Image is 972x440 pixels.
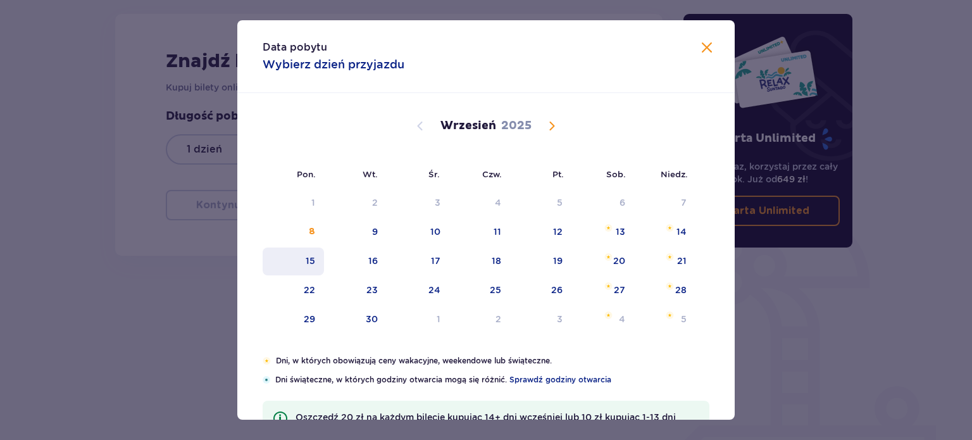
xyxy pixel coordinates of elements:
[510,218,571,246] td: Choose piątek, 12 września 2025 as your check-in date. It’s available.
[616,225,625,238] div: 13
[263,41,327,54] p: Data pobytu
[237,93,735,355] div: Calendar
[482,169,502,179] small: Czw.
[495,196,501,209] div: 4
[309,225,315,238] div: 8
[306,255,315,267] div: 15
[553,255,563,267] div: 19
[311,196,315,209] div: 1
[372,196,378,209] div: 2
[510,248,571,275] td: Choose piątek, 19 września 2025 as your check-in date. It’s available.
[634,189,695,217] td: Not available. niedziela, 7 września 2025
[324,189,387,217] td: Not available. wtorek, 2 września 2025
[324,248,387,275] td: Choose wtorek, 16 września 2025 as your check-in date. It’s available.
[440,118,496,134] p: Wrzesień
[368,255,378,267] div: 16
[571,248,634,275] td: Choose sobota, 20 września 2025 as your check-in date. It’s available.
[613,255,625,267] div: 20
[263,248,324,275] td: Choose poniedziałek, 15 września 2025 as your check-in date. It’s available.
[634,248,695,275] td: Choose niedziela, 21 września 2025 as your check-in date. It’s available.
[494,225,501,238] div: 11
[620,196,625,209] div: 6
[510,189,571,217] td: Not available. piątek, 5 września 2025
[571,218,634,246] td: Choose sobota, 13 września 2025 as your check-in date. It’s available.
[263,218,324,246] td: Choose poniedziałek, 8 września 2025 as your check-in date. It’s available.
[428,169,440,179] small: Śr.
[435,196,440,209] div: 3
[324,218,387,246] td: Choose wtorek, 9 września 2025 as your check-in date. It’s available.
[492,255,501,267] div: 18
[606,169,626,179] small: Sob.
[430,225,440,238] div: 10
[387,248,449,275] td: Choose środa, 17 września 2025 as your check-in date. It’s available.
[661,169,688,179] small: Niedz.
[387,189,449,217] td: Not available. środa, 3 września 2025
[449,189,511,217] td: Not available. czwartek, 4 września 2025
[263,57,404,72] p: Wybierz dzień przyjazdu
[634,218,695,246] td: Choose niedziela, 14 września 2025 as your check-in date. It’s available.
[363,169,378,179] small: Wt.
[449,218,511,246] td: Choose czwartek, 11 września 2025 as your check-in date. It’s available.
[431,255,440,267] div: 17
[557,196,563,209] div: 5
[501,118,532,134] p: 2025
[553,225,563,238] div: 12
[297,169,316,179] small: Pon.
[263,189,324,217] td: Not available. poniedziałek, 1 września 2025
[372,225,378,238] div: 9
[387,218,449,246] td: Choose środa, 10 września 2025 as your check-in date. It’s available.
[571,189,634,217] td: Not available. sobota, 6 września 2025
[449,248,511,275] td: Choose czwartek, 18 września 2025 as your check-in date. It’s available.
[552,169,564,179] small: Pt.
